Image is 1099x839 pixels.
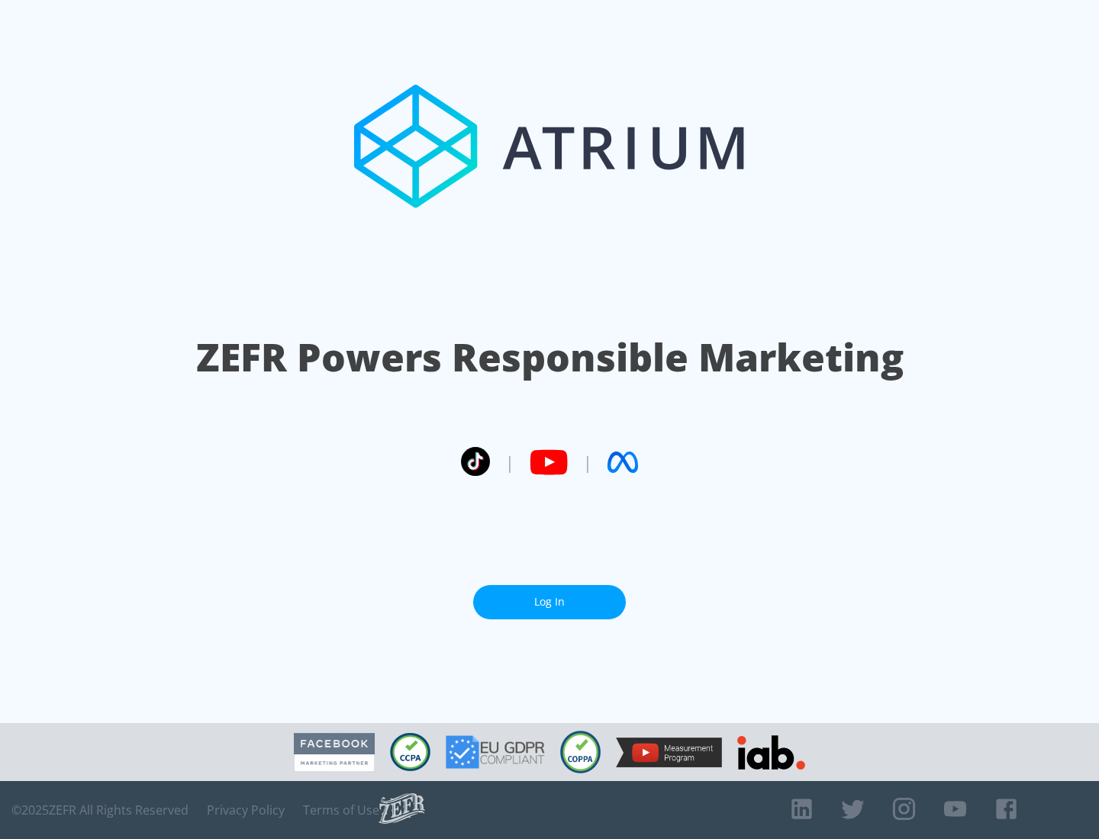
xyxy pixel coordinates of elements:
a: Log In [473,585,626,619]
img: GDPR Compliant [446,735,545,769]
img: IAB [737,735,805,770]
span: © 2025 ZEFR All Rights Reserved [11,802,189,818]
img: CCPA Compliant [390,733,430,771]
img: Facebook Marketing Partner [294,733,375,772]
h1: ZEFR Powers Responsible Marketing [196,331,904,384]
a: Terms of Use [303,802,379,818]
a: Privacy Policy [207,802,285,818]
span: | [505,451,514,474]
img: COPPA Compliant [560,731,601,773]
img: YouTube Measurement Program [616,738,722,767]
span: | [583,451,592,474]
